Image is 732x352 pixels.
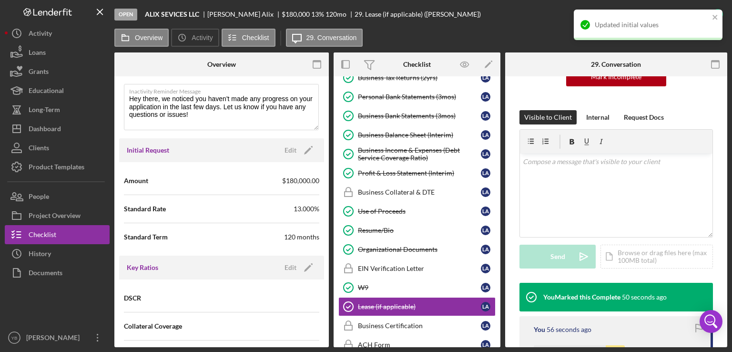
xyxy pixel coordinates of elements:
div: Documents [29,263,62,285]
div: Personal Bank Statements (3mos) [358,93,481,101]
a: Profit & Loss Statement (Interim)LA [338,164,496,183]
div: History [29,244,51,266]
button: Visible to Client [519,110,577,124]
button: Internal [581,110,614,124]
button: Documents [5,263,110,282]
div: L A [481,283,490,292]
div: Visible to Client [524,110,572,124]
a: Organizational DocumentsLA [338,240,496,259]
span: Standard Term [124,232,168,242]
div: L A [481,321,490,331]
a: People [5,187,110,206]
div: L A [481,187,490,197]
button: Complete [668,5,727,24]
div: L A [481,264,490,273]
button: Product Templates [5,157,110,176]
div: 29. Lease (if applicable) ([PERSON_NAME]) [355,10,481,18]
div: Clients [29,138,49,160]
div: Profit & Loss Statement (Interim) [358,169,481,177]
div: Business Tax Returns (2yrs) [358,74,481,82]
button: Grants [5,62,110,81]
div: L A [481,73,490,83]
a: Use of ProceedsLA [338,202,496,221]
button: Send [519,245,596,269]
h3: Initial Request [127,145,169,155]
div: L A [481,168,490,178]
div: [PERSON_NAME] [24,328,86,350]
button: Clients [5,138,110,157]
div: Business Bank Statements (3mos) [358,112,481,120]
div: 120 months [284,232,319,242]
button: Activity [171,29,219,47]
div: L A [481,302,490,311]
div: Organizational Documents [358,246,481,253]
time: 2025-10-04 23:41 [622,293,667,301]
button: Overview [114,29,169,47]
a: Long-Term [5,100,110,119]
div: Updated initial values [595,21,709,29]
button: Checklist [222,29,275,47]
a: Dashboard [5,119,110,138]
div: Dashboard [29,119,61,141]
span: $180,000 [282,10,310,18]
a: Resume/BioLA [338,221,496,240]
span: Standard Rate [124,204,166,214]
div: Business Collateral & DTE [358,188,481,196]
label: Overview [135,34,163,41]
a: History [5,244,110,263]
div: Use of Proceeds [358,207,481,215]
div: Open [114,9,137,21]
div: L A [481,130,490,140]
div: L A [481,340,490,350]
button: 29. Conversation [286,29,363,47]
div: L A [481,207,490,216]
button: close [712,13,719,22]
div: Resume/Bio [358,227,481,234]
div: 29. Conversation [591,61,641,68]
time: 2025-10-04 23:41 [547,326,591,333]
div: Loans [29,43,46,64]
div: Long-Term [29,100,60,122]
div: L A [481,245,490,254]
label: Checklist [242,34,269,41]
div: Open Intercom Messenger [700,310,722,333]
div: People [29,187,49,208]
div: 13 % [311,10,324,18]
textarea: Hey there, we noticed you haven't made any progress on your application in the last few days. Let... [124,84,319,130]
div: Request Docs [624,110,664,124]
div: You Marked this Complete [543,293,620,301]
button: Activity [5,24,110,43]
a: Lease (if applicable)LA [338,297,496,316]
a: Business CertificationLA [338,316,496,335]
a: EIN Verification LetterLA [338,259,496,278]
a: Checklist [5,225,110,244]
button: Edit [279,260,316,275]
div: Complete [677,5,706,24]
button: Loans [5,43,110,62]
a: W9LA [338,278,496,297]
label: Inactivity Reminder Message [129,84,319,95]
button: Edit [279,143,316,157]
button: Request Docs [619,110,669,124]
div: L A [481,111,490,121]
a: Business Income & Expenses (Debt Service Coverage Ratio)LA [338,145,496,164]
div: L A [481,92,490,102]
div: W9 [358,284,481,291]
h3: Key Ratios [127,263,158,272]
div: Grants [29,62,49,83]
div: Internal [586,110,610,124]
a: Business Balance Sheet (Interim)LA [338,125,496,145]
label: Activity [192,34,213,41]
div: ACH Form [358,341,481,349]
div: [PERSON_NAME] Alix [207,10,282,18]
div: Activity [29,24,52,45]
div: Project Overview [29,206,81,228]
span: Amount [124,176,148,186]
button: Educational [5,81,110,100]
div: Edit [285,260,296,275]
